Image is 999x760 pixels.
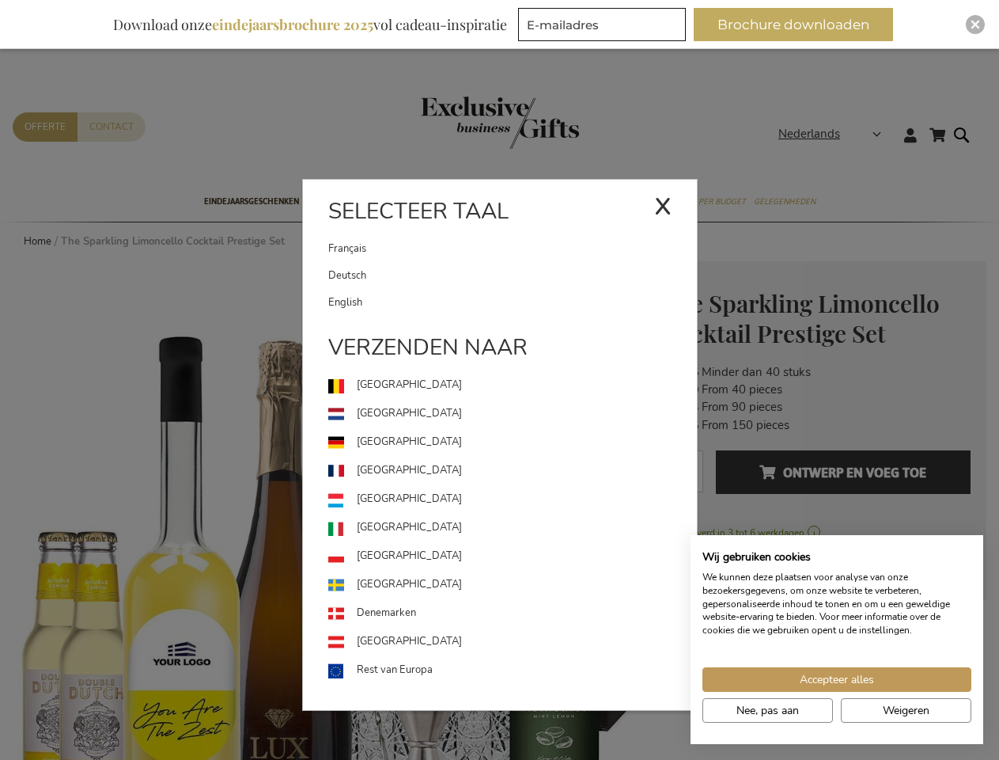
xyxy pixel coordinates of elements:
a: [GEOGRAPHIC_DATA] [328,542,697,571]
h2: Wij gebruiken cookies [702,550,971,564]
a: [GEOGRAPHIC_DATA] [328,400,697,428]
a: [GEOGRAPHIC_DATA] [328,371,697,400]
a: [GEOGRAPHIC_DATA] [328,428,697,457]
div: x [654,180,672,228]
div: Close [966,15,985,34]
input: E-mailadres [518,8,686,41]
a: English [328,289,697,316]
a: Français [328,235,654,262]
div: Verzenden naar [303,332,697,371]
a: [GEOGRAPHIC_DATA] [328,485,697,514]
span: Accepteer alles [800,671,874,688]
span: Nee, pas aan [736,702,799,719]
a: [GEOGRAPHIC_DATA] [328,457,697,485]
div: Selecteer taal [303,196,697,235]
button: Brochure downloaden [694,8,893,41]
b: eindejaarsbrochure 2025 [212,15,373,34]
a: Deutsch [328,262,697,289]
div: Download onze vol cadeau-inspiratie [106,8,514,41]
a: [GEOGRAPHIC_DATA] [328,628,697,656]
span: Weigeren [883,702,929,719]
p: We kunnen deze plaatsen voor analyse van onze bezoekersgegevens, om onze website te verbeteren, g... [702,571,971,637]
a: [GEOGRAPHIC_DATA] [328,571,697,599]
button: Alle cookies weigeren [841,698,971,723]
a: Rest van Europa [328,656,697,685]
button: Pas cookie voorkeuren aan [702,698,833,723]
a: [GEOGRAPHIC_DATA] [328,514,697,542]
button: Accepteer alle cookies [702,667,971,692]
form: marketing offers and promotions [518,8,691,46]
a: Denemarken [328,599,697,628]
img: Close [971,20,980,29]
